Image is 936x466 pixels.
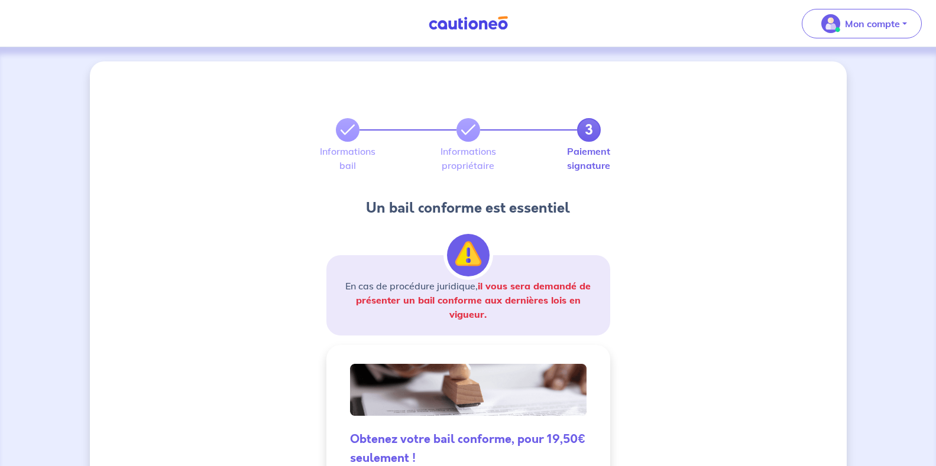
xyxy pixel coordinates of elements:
[350,364,587,416] img: valid-lease.png
[424,16,513,31] img: Cautioneo
[577,146,601,170] label: Paiement signature
[356,280,591,320] strong: il vous sera demandé de présenter un bail conforme aux dernières lois en vigueur.
[802,9,922,38] button: illu_account_valid_menu.svgMon compte
[341,279,596,321] p: En cas de procédure juridique,
[577,118,601,142] a: 3
[821,14,840,33] img: illu_account_valid_menu.svg
[336,146,359,170] label: Informations bail
[447,234,490,276] img: illu_alert.svg
[845,17,900,31] p: Mon compte
[456,146,480,170] label: Informations propriétaire
[326,198,610,217] h4: Un bail conforme est essentiel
